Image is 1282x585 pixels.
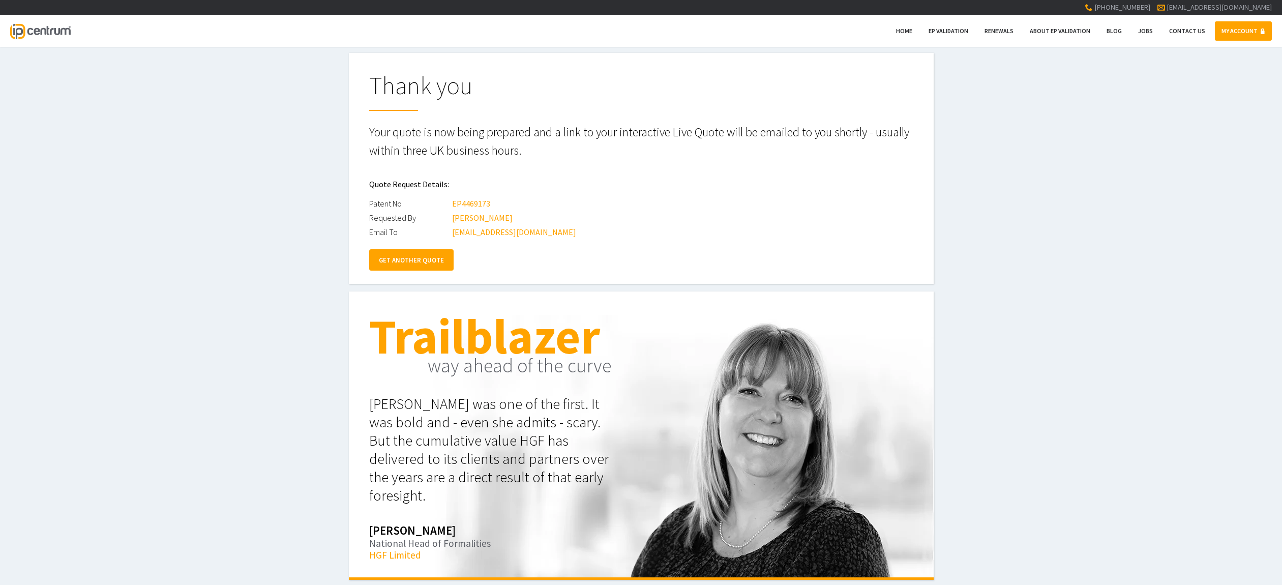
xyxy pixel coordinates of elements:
[1215,21,1272,41] a: MY ACCOUNT
[369,172,913,196] h2: Quote Request Details:
[1167,3,1272,12] a: [EMAIL_ADDRESS][DOMAIN_NAME]
[922,21,975,41] a: EP Validation
[369,249,454,271] a: GET ANOTHER QUOTE
[369,73,913,111] h1: Thank you
[1094,3,1150,12] span: [PHONE_NUMBER]
[452,196,490,211] div: EP4469173
[1138,27,1153,35] span: Jobs
[896,27,912,35] span: Home
[978,21,1020,41] a: Renewals
[369,196,451,211] div: Patent No
[1169,27,1205,35] span: Contact Us
[1131,21,1159,41] a: Jobs
[1030,27,1090,35] span: About EP Validation
[985,27,1013,35] span: Renewals
[889,21,919,41] a: Home
[452,211,513,225] div: [PERSON_NAME]
[369,225,451,239] div: Email To
[452,225,576,239] div: [EMAIL_ADDRESS][DOMAIN_NAME]
[369,123,913,160] p: Your quote is now being prepared and a link to your interactive Live Quote will be emailed to you...
[1162,21,1212,41] a: Contact Us
[1107,27,1122,35] span: Blog
[1100,21,1128,41] a: Blog
[1023,21,1097,41] a: About EP Validation
[929,27,968,35] span: EP Validation
[369,211,451,225] div: Requested By
[10,15,70,47] a: IP Centrum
